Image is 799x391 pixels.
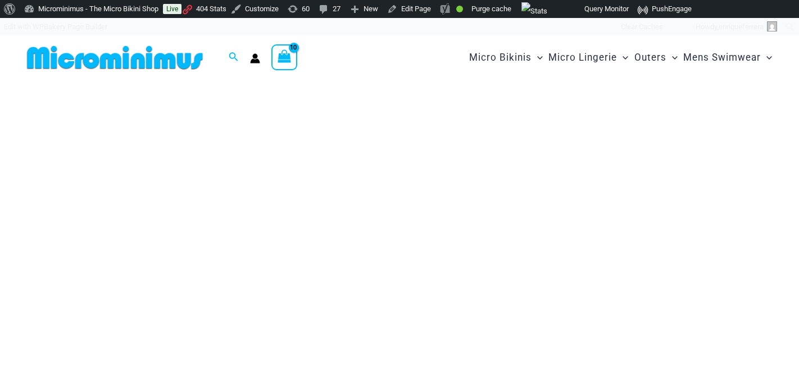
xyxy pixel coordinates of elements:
a: Mens SwimwearMenu ToggleMenu Toggle [680,40,775,75]
span: Micro Bikinis [469,43,532,72]
span: Menu Toggle [761,43,772,72]
span: enriqueferrera [719,22,764,31]
a: Micro LingerieMenu ToggleMenu Toggle [546,40,631,75]
a: Search icon link [229,51,239,65]
span: Outers [634,43,666,72]
span: Menu Toggle [617,43,628,72]
span: Micro Lingerie [548,43,617,72]
img: MM SHOP LOGO FLAT [22,45,207,70]
img: Views over 48 hours. Click for more Jetpack Stats. [521,2,547,20]
span: Menu Toggle [666,43,678,72]
span: Mens Swimwear [683,43,761,72]
div: Clear Caches [615,18,669,36]
a: View Shopping Cart, 10 items [271,44,297,70]
span: Menu Toggle [532,43,543,72]
a: Account icon link [250,53,260,63]
nav: Site Navigation [465,39,777,76]
a: Howdy, [692,18,782,36]
div: Good [456,6,463,12]
div: View security scan details [680,18,692,36]
a: OutersMenu ToggleMenu Toggle [632,40,680,75]
a: Live [163,4,181,14]
a: Micro BikinisMenu ToggleMenu Toggle [466,40,546,75]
